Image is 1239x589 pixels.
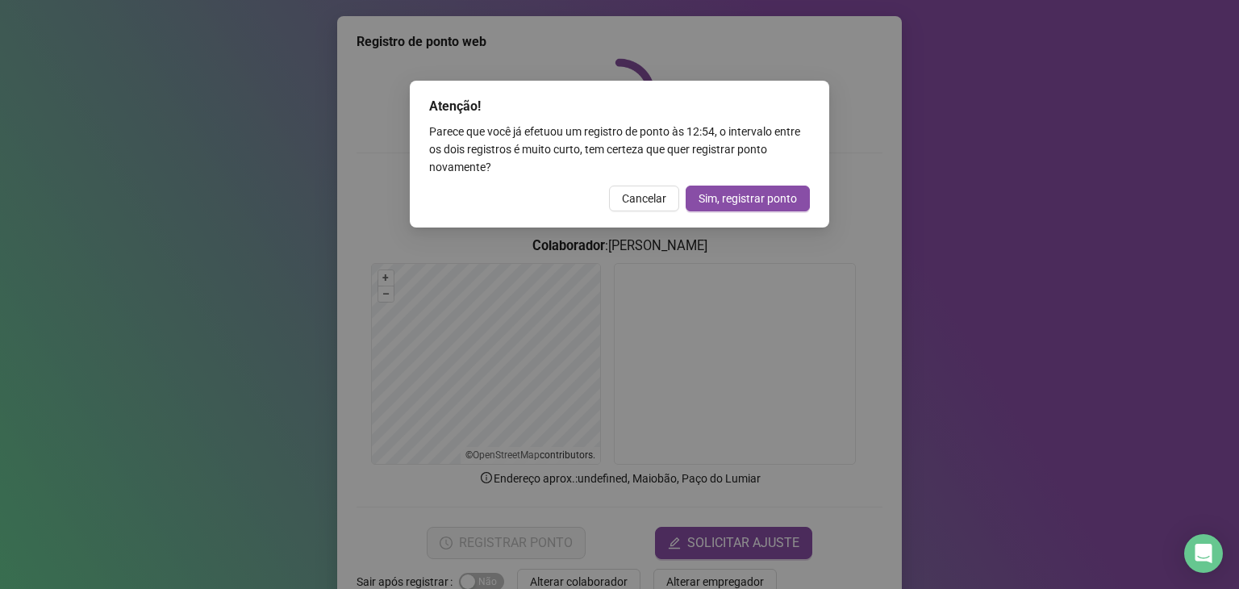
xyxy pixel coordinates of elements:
button: Sim, registrar ponto [686,186,810,211]
span: Sim, registrar ponto [699,190,797,207]
button: Cancelar [609,186,679,211]
span: Cancelar [622,190,666,207]
div: Parece que você já efetuou um registro de ponto às 12:54 , o intervalo entre os dois registros é ... [429,123,810,176]
div: Open Intercom Messenger [1184,534,1223,573]
div: Atenção! [429,97,810,116]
